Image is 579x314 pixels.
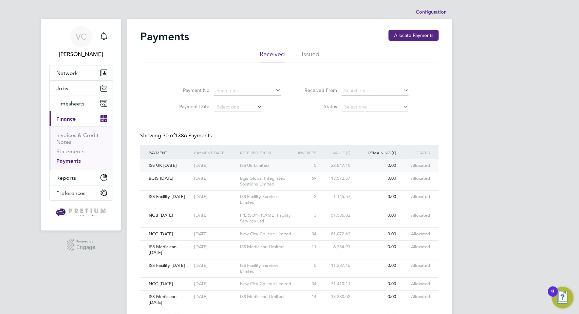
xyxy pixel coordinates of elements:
div: 0.00 [352,278,398,290]
label: Payment No [170,87,209,93]
button: Finance [50,111,113,126]
div: 0.00 [352,241,398,253]
div: 9 [552,292,555,300]
div: ISS Uk Limited [238,159,295,172]
span: Network [56,70,78,76]
div: [DATE] [192,278,238,290]
div: Bgis Global Integrated Solutions Limited [238,172,295,191]
a: BGIS [DATE][DATE]Bgis Global Integrated Solutions Limited69113,572.570.00allocated [147,172,432,178]
span: VC [76,32,87,41]
div: [DATE] [192,209,238,222]
button: Preferences [50,185,113,200]
a: ISS Mediclean [DATE][DATE]ISS Mediclean Limited116,354.910.00allocated [147,240,432,246]
li: Received [260,50,285,62]
button: Network [50,65,113,80]
div: VALUE (£) [318,145,352,160]
label: Status [298,103,337,110]
div: allocated [398,172,432,185]
a: VC[PERSON_NAME] [49,26,113,58]
div: 2 [295,191,318,203]
div: NCC [DATE] [147,228,192,240]
div: 71,410.11 [318,278,352,290]
span: Timesheets [56,100,85,107]
div: BGIS [DATE] [147,172,192,185]
span: Powered by [76,239,95,244]
div: 22,847.10 [318,159,352,172]
div: ISS Mediclean [DATE] [147,241,192,259]
div: 6,354.91 [318,241,352,253]
div: 0.00 [352,228,398,240]
div: allocated [398,209,432,222]
div: [DATE] [192,241,238,253]
a: Invoices & Credit Notes [56,132,99,145]
div: 0.00 [352,159,398,172]
div: PAYMENT DATE [192,145,238,160]
div: Showing [140,132,213,139]
div: [DATE] [192,172,238,185]
label: Received From [298,87,337,93]
div: ISS Mediclean Limited [238,241,295,253]
li: Configuration [416,5,447,19]
div: 3 [295,209,318,222]
div: INVOICES [295,145,318,160]
div: Finance [50,126,113,170]
div: [DATE] [192,291,238,303]
div: allocated [398,278,432,290]
span: Preferences [56,190,86,196]
label: Payment Date [170,103,209,110]
button: Open Resource Center, 9 new notifications [552,287,574,309]
div: 81,072.63 [318,228,352,240]
div: NCC [DATE] [147,278,192,290]
span: Valentina Cerulli [49,50,113,58]
input: Select one [214,102,262,112]
div: [DATE] [192,159,238,172]
a: Powered byEngage [67,239,96,252]
div: 0.00 [352,259,398,272]
a: ISS Facility [DATE][DATE]ISS Facility Services Limited21,145.570.00allocated [147,190,432,196]
div: allocated [398,259,432,272]
div: ISS Mediclean Limited [238,291,295,303]
div: [PERSON_NAME] Facility Services Ltd [238,209,295,228]
a: ISS UK [DATE][DATE]ISS Uk Limited522,847.100.00allocated [147,159,432,165]
div: 0.00 [352,172,398,185]
button: Reports [50,170,113,185]
a: NGB [DATE][DATE][PERSON_NAME] Facility Services Ltd351,586.020.00allocated [147,209,432,215]
span: Reports [56,175,76,181]
a: ISS Facility [DATE][DATE]ISS Facility Services Limited511,337.160.00allocated [147,259,432,265]
div: 11,337.16 [318,259,352,272]
span: 30 of [163,132,175,139]
div: 113,572.57 [318,172,352,185]
a: Go to home page [49,208,113,218]
div: allocated [398,228,432,240]
div: 34 [295,278,318,290]
div: 5 [295,259,318,272]
a: NCC [DATE][DATE]New City College Limited3471,410.110.00allocated [147,277,432,283]
div: allocated [398,241,432,253]
div: 69 [295,172,318,185]
div: ISS Mediclean [DATE] [147,291,192,309]
div: New City College Limited [238,278,295,290]
span: 1386 Payments [163,132,212,139]
div: RECEIVED FROM [238,145,295,160]
div: ISS Facility Services Limited [238,259,295,278]
div: [DATE] [192,259,238,272]
div: 13,330.52 [318,291,352,303]
div: NGB [DATE] [147,209,192,222]
div: [DATE] [192,228,238,240]
div: New City College Limited [238,228,295,240]
input: Select one [342,102,409,112]
div: ISS Facility [DATE] [147,259,192,272]
div: 0.00 [352,291,398,303]
div: 11 [295,241,318,253]
div: allocated [398,191,432,203]
a: Statements [56,148,85,155]
nav: Main navigation [41,19,121,231]
input: Search for... [342,86,409,96]
div: allocated [398,291,432,303]
button: Allocate Payments [389,30,439,41]
div: 34 [295,228,318,240]
div: 14 [295,291,318,303]
span: Engage [76,244,95,250]
div: ISS Facility Services Limited [238,191,295,209]
a: ISS Mediclean [DATE][DATE]ISS Mediclean Limited1413,330.520.00allocated [147,290,432,296]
